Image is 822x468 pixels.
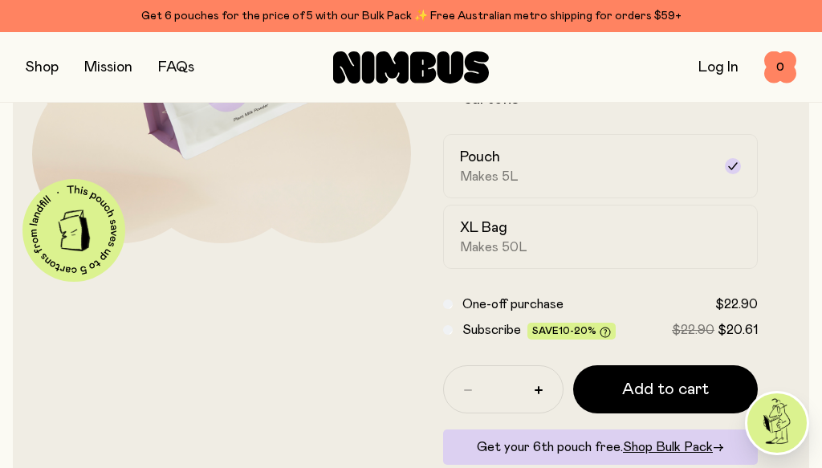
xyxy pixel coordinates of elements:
a: FAQs [158,60,194,75]
span: Subscribe [462,324,521,336]
span: $20.61 [718,324,758,336]
a: Shop Bulk Pack→ [623,441,724,454]
span: $22.90 [672,324,714,336]
h2: Pouch [460,148,500,167]
button: 0 [764,51,796,83]
a: Mission [84,60,132,75]
button: Add to cart [573,365,758,413]
span: Shop Bulk Pack [623,441,713,454]
span: Makes 50L [460,239,527,255]
span: Add to cart [622,378,709,401]
span: One-off purchase [462,298,564,311]
span: Save [532,326,611,338]
span: 10-20% [559,326,596,336]
div: Get 6 pouches for the price of 5 with our Bulk Pack ✨ Free Australian metro shipping for orders $59+ [26,6,796,26]
h2: XL Bag [460,218,507,238]
span: $22.90 [715,298,758,311]
img: agent [747,393,807,453]
div: Get your 6th pouch free. [443,429,758,465]
a: Log In [698,60,739,75]
span: Makes 5L [460,169,519,185]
